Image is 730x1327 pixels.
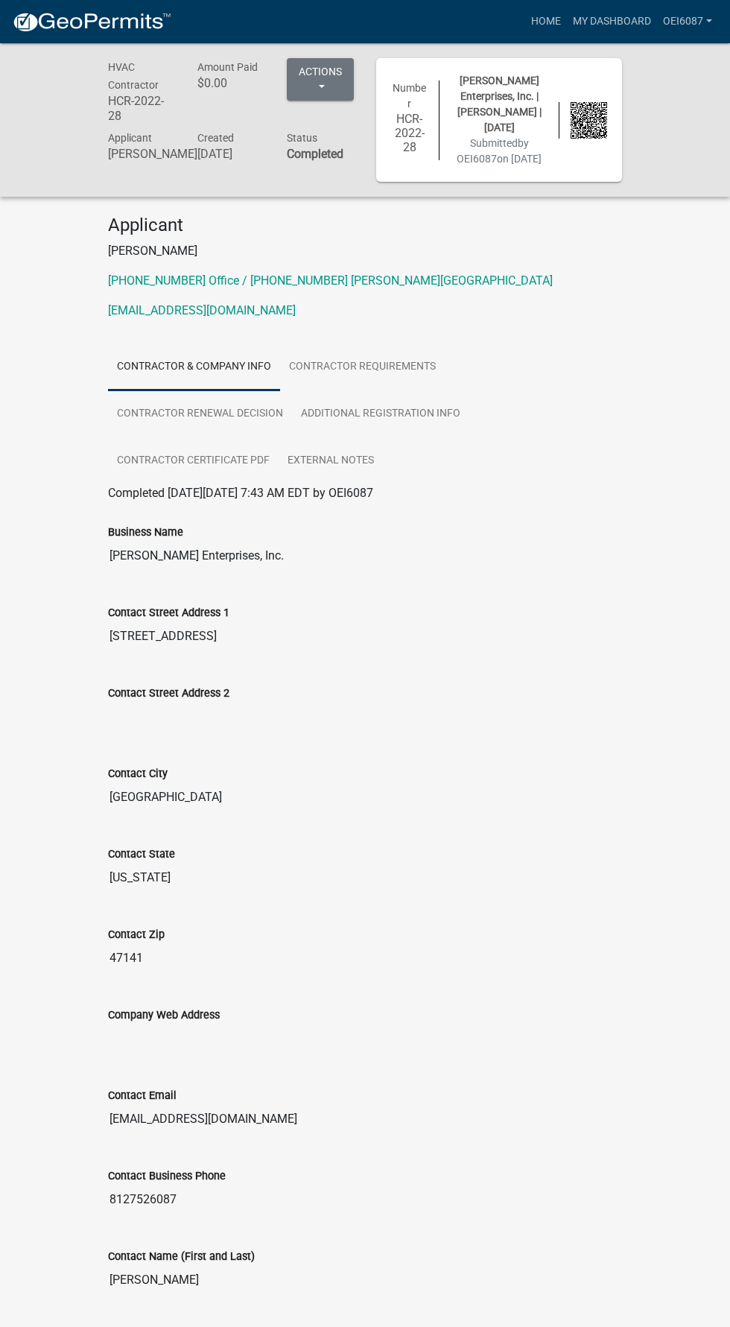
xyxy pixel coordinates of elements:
[279,437,383,485] a: External Notes
[287,58,354,101] button: Actions
[108,94,175,122] h6: HCR-2022-28
[571,102,607,139] img: QR code
[391,112,428,155] h6: HCR-2022-28
[287,132,317,144] span: Status
[108,132,152,144] span: Applicant
[108,486,373,500] span: Completed [DATE][DATE] 7:43 AM EDT by OEI6087
[108,1252,255,1262] label: Contact Name (First and Last)
[108,390,292,438] a: Contractor Renewal Decision
[457,137,542,165] span: Submitted on [DATE]
[108,608,229,618] label: Contact Street Address 1
[525,7,567,36] a: Home
[108,242,622,260] p: [PERSON_NAME]
[108,147,175,161] h6: [PERSON_NAME]
[657,7,718,36] a: OEI6087
[280,343,445,391] a: Contractor Requirements
[108,1171,226,1182] label: Contact Business Phone
[108,849,175,860] label: Contact State
[197,132,234,144] span: Created
[108,61,159,91] span: HVAC Contractor
[197,147,264,161] h6: [DATE]
[108,528,183,538] label: Business Name
[108,303,296,317] a: [EMAIL_ADDRESS][DOMAIN_NAME]
[567,7,657,36] a: My Dashboard
[457,75,542,133] span: [PERSON_NAME] Enterprises, Inc. | [PERSON_NAME] | [DATE]
[197,61,258,73] span: Amount Paid
[108,688,229,699] label: Contact Street Address 2
[108,1010,220,1021] label: Company Web Address
[108,343,280,391] a: Contractor & Company Info
[393,82,426,110] span: Number
[197,76,264,90] h6: $0.00
[108,930,165,940] label: Contact Zip
[287,147,343,161] strong: Completed
[108,437,279,485] a: Contractor Certificate PDF
[108,1091,177,1101] label: Contact Email
[108,769,168,779] label: Contact City
[108,273,553,288] a: [PHONE_NUMBER] Office / [PHONE_NUMBER] [PERSON_NAME][GEOGRAPHIC_DATA]
[292,390,469,438] a: Additional Registration Info
[108,215,622,236] h4: Applicant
